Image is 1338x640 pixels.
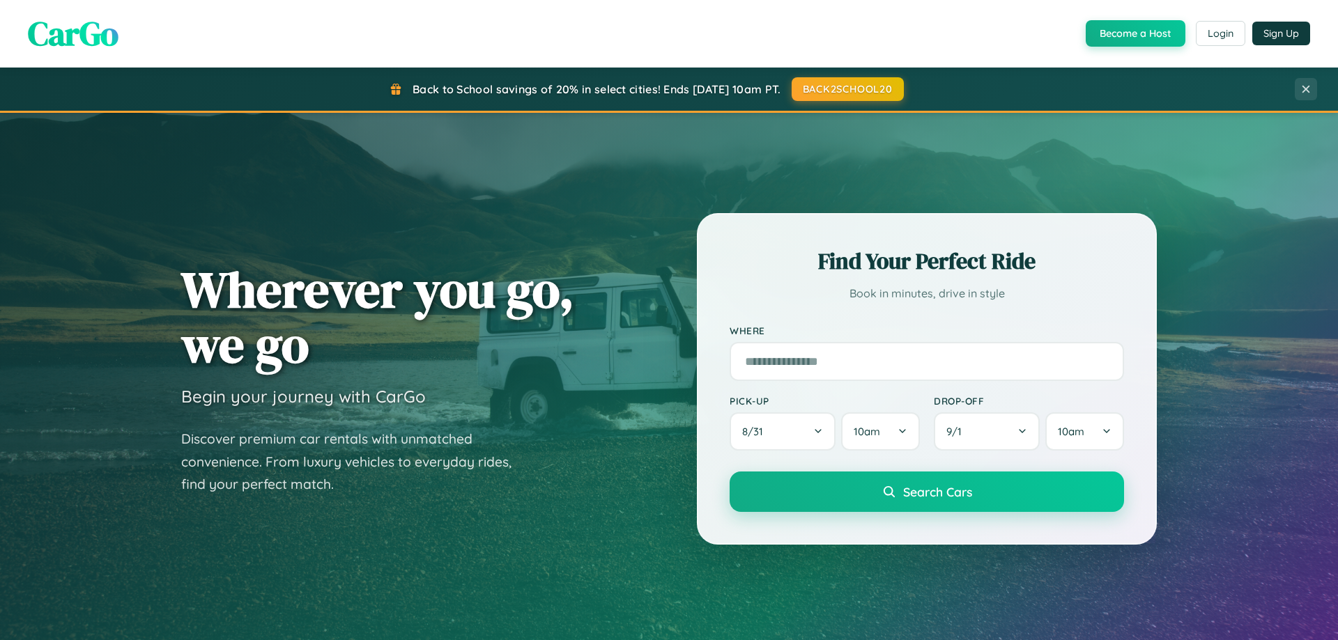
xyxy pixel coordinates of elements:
button: BACK2SCHOOL20 [792,77,904,101]
button: 8/31 [730,412,836,451]
span: 8 / 31 [742,425,770,438]
span: 10am [1058,425,1084,438]
button: Login [1196,21,1245,46]
span: CarGo [28,10,118,56]
p: Book in minutes, drive in style [730,283,1124,304]
button: Search Cars [730,471,1124,512]
button: Become a Host [1086,20,1185,47]
button: Sign Up [1252,22,1310,45]
span: 9 / 1 [946,425,969,438]
span: Back to School savings of 20% in select cities! Ends [DATE] 10am PT. [413,82,780,96]
label: Pick-up [730,395,920,407]
button: 10am [841,412,920,451]
h2: Find Your Perfect Ride [730,246,1124,276]
button: 10am [1045,412,1124,451]
p: Discover premium car rentals with unmatched convenience. From luxury vehicles to everyday rides, ... [181,428,530,496]
h1: Wherever you go, we go [181,262,574,372]
span: 10am [854,425,880,438]
h3: Begin your journey with CarGo [181,386,426,407]
label: Where [730,325,1124,336]
span: Search Cars [903,484,972,499]
button: 9/1 [934,412,1040,451]
label: Drop-off [934,395,1124,407]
